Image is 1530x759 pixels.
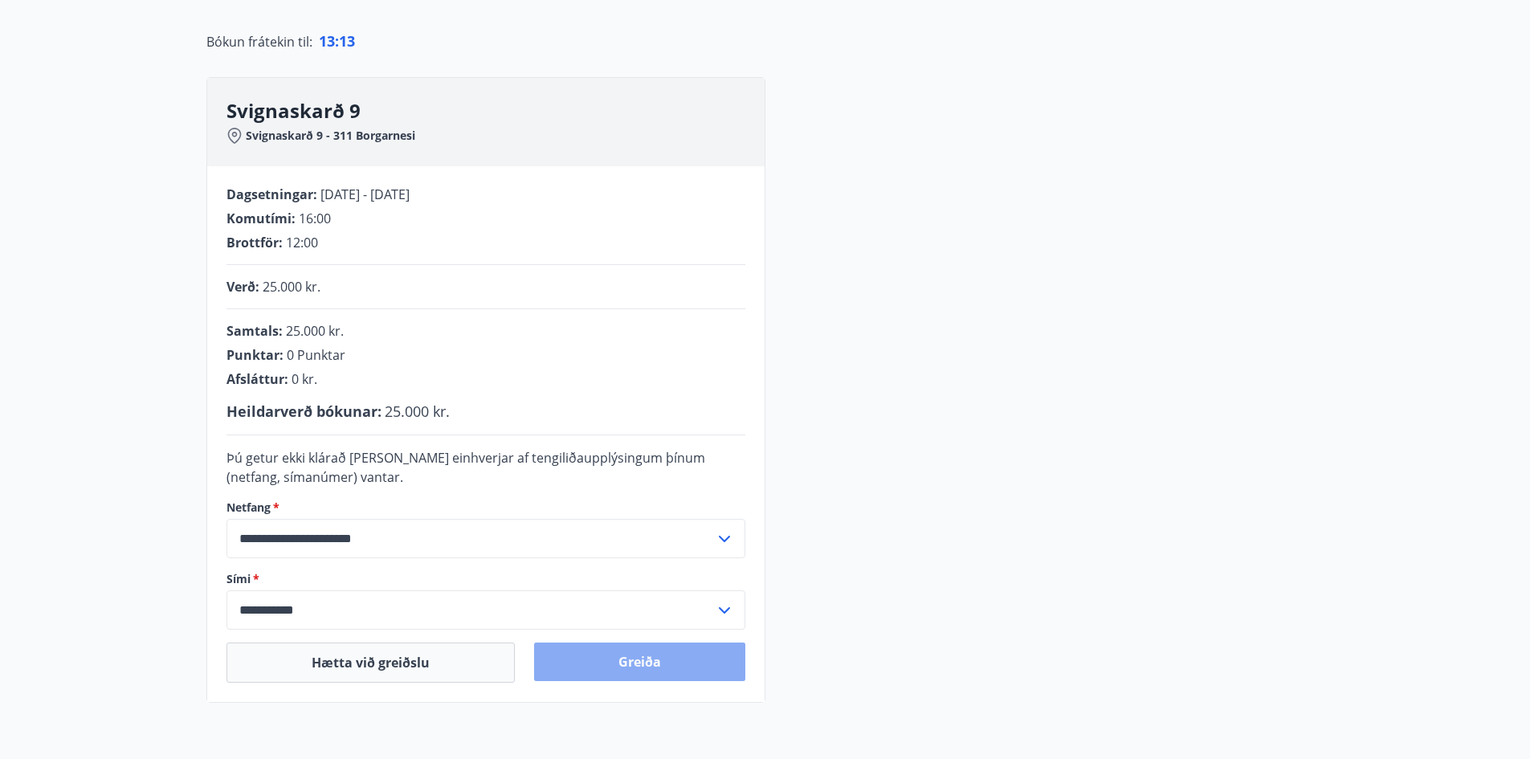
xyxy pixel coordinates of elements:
[263,278,320,296] span: 25.000 kr.
[226,449,705,486] span: Þú getur ekki klárað [PERSON_NAME] einhverjar af tengiliðaupplýsingum þínum (netfang, símanúmer) ...
[319,31,339,51] span: 13 :
[226,500,745,516] label: Netfang
[246,128,415,144] span: Svignaskarð 9 - 311 Borgarnesi
[226,234,283,251] span: Brottför :
[320,186,410,203] span: [DATE] - [DATE]
[226,571,745,587] label: Sími
[226,402,381,421] span: Heildarverð bókunar :
[292,370,317,388] span: 0 kr.
[206,32,312,51] span: Bókun frátekin til :
[286,234,318,251] span: 12:00
[339,31,355,51] span: 13
[385,402,450,421] span: 25.000 kr.
[226,278,259,296] span: Verð :
[226,322,283,340] span: Samtals :
[534,643,745,681] button: Greiða
[226,97,765,124] h3: Svignaskarð 9
[286,322,344,340] span: 25.000 kr.
[226,186,317,203] span: Dagsetningar :
[226,370,288,388] span: Afsláttur :
[299,210,331,227] span: 16:00
[226,346,284,364] span: Punktar :
[226,210,296,227] span: Komutími :
[287,346,345,364] span: 0 Punktar
[226,643,515,683] button: Hætta við greiðslu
